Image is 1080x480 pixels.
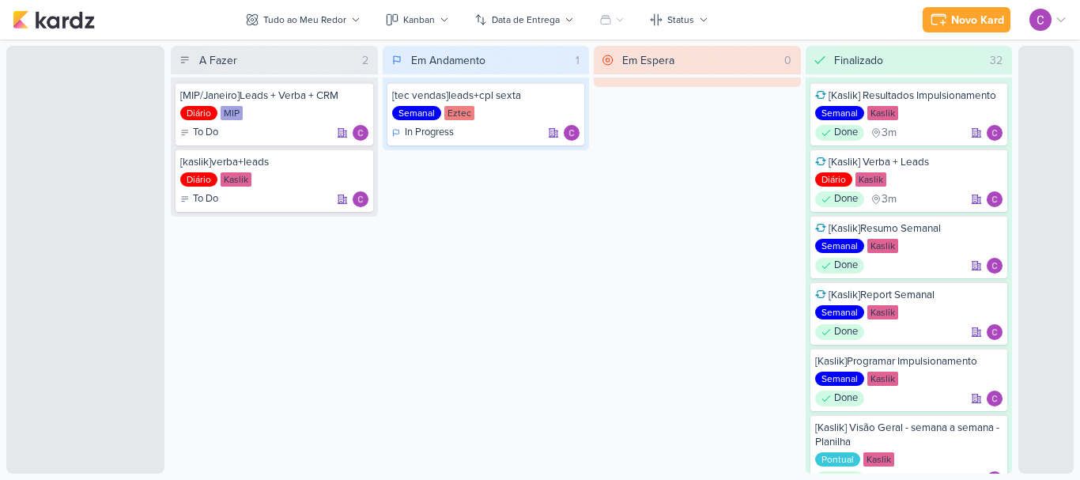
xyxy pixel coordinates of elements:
[987,324,1003,340] img: Carlos Lima
[199,52,237,69] div: A Fazer
[815,125,864,141] div: Done
[863,452,894,467] div: Kaslik
[987,191,1003,207] img: Carlos Lima
[622,52,674,69] div: Em Espera
[870,125,897,141] div: último check-in há 3 meses
[987,258,1003,274] img: Carlos Lima
[834,52,883,69] div: Finalizado
[815,354,1003,369] div: [Kaslik]Programar Impulsionamento
[564,125,580,141] img: Carlos Lima
[193,125,218,141] p: To Do
[180,106,217,120] div: Diário
[405,125,454,141] p: In Progress
[564,125,580,141] div: Responsável: Carlos Lima
[815,324,864,340] div: Done
[984,52,1009,69] div: 32
[834,191,858,207] p: Done
[867,239,898,253] div: Kaslik
[13,10,95,29] img: kardz.app
[815,452,860,467] div: Pontual
[987,324,1003,340] div: Responsável: Carlos Lima
[987,191,1003,207] div: Responsável: Carlos Lima
[815,421,1003,449] div: [Kaslik] Visão Geral - semana a semana - Planilha
[951,12,1004,28] div: Novo Kard
[834,258,858,274] p: Done
[180,155,368,169] div: [kaslik]verba+leads
[815,89,1003,103] div: [Kaslik] Resultados Impulsionamento
[867,372,898,386] div: Kaslik
[815,172,852,187] div: Diário
[180,89,368,103] div: [MIP/Janeiro]Leads + Verba + CRM
[834,391,858,406] p: Done
[923,7,1010,32] button: Novo Kard
[411,52,485,69] div: Em Andamento
[356,52,375,69] div: 2
[353,125,368,141] img: Carlos Lima
[180,191,218,207] div: To Do
[882,127,897,138] span: 3m
[815,372,864,386] div: Semanal
[444,106,474,120] div: Eztec
[1029,9,1052,31] img: Carlos Lima
[987,391,1003,406] img: Carlos Lima
[987,125,1003,141] img: Carlos Lima
[392,106,441,120] div: Semanal
[867,106,898,120] div: Kaslik
[569,52,586,69] div: 1
[815,239,864,253] div: Semanal
[815,155,1003,169] div: [Kaslik] Verba + Leads
[815,221,1003,236] div: [Kaslik]Resumo Semanal
[392,125,454,141] div: In Progress
[815,391,864,406] div: Done
[221,106,243,120] div: MIP
[834,125,858,141] p: Done
[221,172,251,187] div: Kaslik
[855,172,886,187] div: Kaslik
[867,305,898,319] div: Kaslik
[815,288,1003,302] div: [Kaslik]Report Semanal
[987,125,1003,141] div: Responsável: Carlos Lima
[180,172,217,187] div: Diário
[987,258,1003,274] div: Responsável: Carlos Lima
[815,305,864,319] div: Semanal
[353,191,368,207] img: Carlos Lima
[353,191,368,207] div: Responsável: Carlos Lima
[778,52,798,69] div: 0
[815,106,864,120] div: Semanal
[987,391,1003,406] div: Responsável: Carlos Lima
[834,324,858,340] p: Done
[193,191,218,207] p: To Do
[882,194,897,205] span: 3m
[870,191,897,207] div: último check-in há 3 meses
[815,191,864,207] div: Done
[815,258,864,274] div: Done
[180,125,218,141] div: To Do
[392,89,580,103] div: [tec vendas]leads+cpl sexta
[353,125,368,141] div: Responsável: Carlos Lima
